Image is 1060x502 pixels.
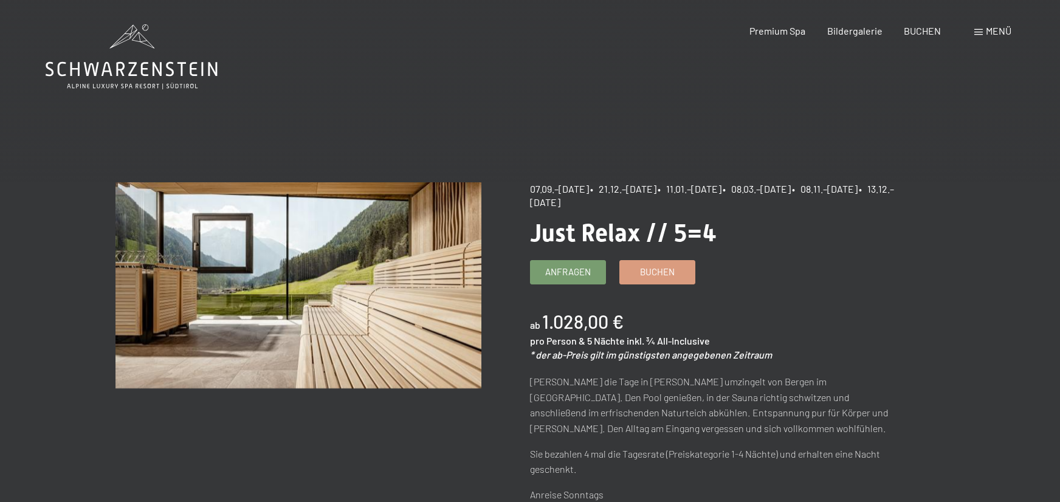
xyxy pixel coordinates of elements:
span: Buchen [640,266,675,278]
a: Premium Spa [749,25,805,36]
em: * der ab-Preis gilt im günstigsten angegebenen Zeitraum [530,349,772,360]
span: pro Person & [530,335,585,346]
p: Sie bezahlen 4 mal die Tagesrate (Preiskategorie 1-4 Nächte) und erhalten eine Nacht geschenkt. [530,446,897,477]
span: 07.09.–[DATE] [530,183,589,194]
img: Just Relax // 5=4 [115,182,482,388]
span: Anfragen [545,266,591,278]
span: • 08.03.–[DATE] [723,183,791,194]
a: Anfragen [531,261,605,284]
span: inkl. ¾ All-Inclusive [627,335,710,346]
span: • 11.01.–[DATE] [658,183,721,194]
span: • 21.12.–[DATE] [590,183,656,194]
span: Menü [986,25,1011,36]
b: 1.028,00 € [542,311,624,332]
a: Bildergalerie [827,25,883,36]
span: ab [530,319,540,331]
span: Just Relax // 5=4 [530,219,717,247]
span: • 08.11.–[DATE] [792,183,858,194]
a: Buchen [620,261,695,284]
a: BUCHEN [904,25,941,36]
span: 5 Nächte [587,335,625,346]
p: [PERSON_NAME] die Tage in [PERSON_NAME] umzingelt von Bergen im [GEOGRAPHIC_DATA]. Den Pool genie... [530,374,897,436]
